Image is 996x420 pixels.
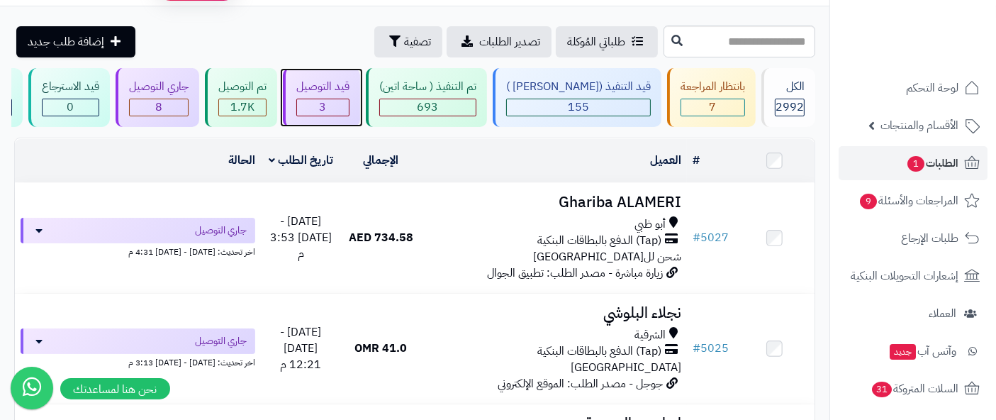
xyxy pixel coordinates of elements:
span: شحن لل[GEOGRAPHIC_DATA] [533,248,681,265]
a: #5027 [693,229,729,246]
span: السلات المتروكة [871,379,958,399]
span: تصفية [404,33,431,50]
span: أبو ظبي [634,216,666,233]
span: [DATE] - [DATE] 12:21 م [280,324,321,373]
span: طلبات الإرجاع [901,228,958,248]
a: العملاء [839,297,987,331]
a: بانتظار المراجعة 7 [664,68,759,127]
a: السلات المتروكة31 [839,372,987,406]
div: 3 [297,99,349,116]
span: جديد [890,344,916,360]
span: 41.0 OMR [354,340,407,357]
a: طلبات الإرجاع [839,221,987,255]
span: 693 [418,99,439,116]
a: تم التوصيل 1.7K [202,68,280,127]
span: جوجل - مصدر الطلب: الموقع الإلكتروني [498,375,663,392]
a: إشعارات التحويلات البنكية [839,259,987,293]
a: لوحة التحكم [839,71,987,105]
span: 7 [710,99,717,116]
a: تاريخ الطلب [269,152,333,169]
span: 8 [155,99,162,116]
span: العملاء [929,304,956,324]
a: الإجمالي [363,152,398,169]
a: إضافة طلب جديد [16,26,135,57]
span: 2992 [776,99,804,116]
a: تم التنفيذ ( ساحة اتين) 693 [363,68,490,127]
span: الطلبات [906,153,958,173]
a: جاري التوصيل 8 [113,68,202,127]
span: [GEOGRAPHIC_DATA] [571,359,681,376]
a: العميل [650,152,681,169]
span: [DATE] - [DATE] 3:53 م [270,213,332,262]
a: قيد التوصيل 3 [280,68,363,127]
span: المراجعات والأسئلة [858,191,958,211]
span: 734.58 AED [349,229,413,246]
span: (Tap) الدفع بالبطاقات البنكية [537,343,661,360]
a: قيد الاسترجاع 0 [26,68,113,127]
span: 1 [907,156,924,172]
span: 1.7K [230,99,254,116]
a: وآتس آبجديد [839,334,987,368]
span: الشرقية [634,327,666,343]
div: قيد الاسترجاع [42,79,99,95]
div: 0 [43,99,99,116]
a: الحالة [228,152,255,169]
button: تصفية [374,26,442,57]
div: 693 [380,99,476,116]
div: تم التوصيل [218,79,267,95]
span: زيارة مباشرة - مصدر الطلب: تطبيق الجوال [487,265,663,282]
div: 1727 [219,99,266,116]
span: (Tap) الدفع بالبطاقات البنكية [537,233,661,249]
div: جاري التوصيل [129,79,189,95]
span: جاري التوصيل [195,334,247,348]
span: وآتس آب [888,341,956,361]
a: # [693,152,700,169]
div: 155 [507,99,650,116]
h3: نجلاء البلوشي [427,305,682,321]
div: قيد التوصيل [296,79,349,95]
a: قيد التنفيذ ([PERSON_NAME] ) 155 [490,68,664,127]
a: طلباتي المُوكلة [556,26,658,57]
span: طلباتي المُوكلة [567,33,625,50]
div: 8 [130,99,188,116]
span: 9 [860,194,877,209]
a: الكل2992 [759,68,818,127]
a: الطلبات1 [839,146,987,180]
span: جاري التوصيل [195,223,247,238]
img: logo-2.png [900,40,983,70]
span: 3 [320,99,327,116]
span: لوحة التحكم [906,78,958,98]
a: #5025 [693,340,729,357]
span: 0 [67,99,74,116]
a: تصدير الطلبات [447,26,552,57]
span: إشعارات التحويلات البنكية [851,266,958,286]
span: الأقسام والمنتجات [880,116,958,136]
div: اخر تحديث: [DATE] - [DATE] 3:13 م [21,354,255,369]
span: # [693,340,700,357]
div: الكل [775,79,805,95]
span: تصدير الطلبات [479,33,540,50]
span: 31 [872,382,892,397]
div: 7 [681,99,744,116]
span: إضافة طلب جديد [28,33,104,50]
a: المراجعات والأسئلة9 [839,184,987,218]
div: اخر تحديث: [DATE] - [DATE] 4:31 م [21,243,255,258]
div: قيد التنفيذ ([PERSON_NAME] ) [506,79,651,95]
span: 155 [568,99,589,116]
div: تم التنفيذ ( ساحة اتين) [379,79,476,95]
h3: Ghariba ALAMERI [427,194,682,211]
span: # [693,229,700,246]
div: بانتظار المراجعة [681,79,745,95]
